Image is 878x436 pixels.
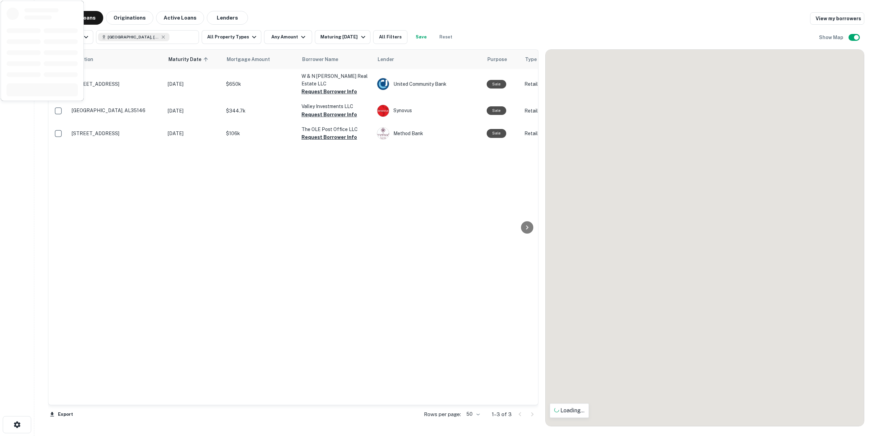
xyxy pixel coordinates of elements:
div: Synovus [377,105,480,117]
button: Originations [106,11,153,25]
th: Maturity Date [164,50,223,69]
th: Purpose [483,50,521,69]
div: Sale [487,106,506,115]
button: Lenders [207,11,248,25]
p: The OLE Post Office LLC [301,126,370,133]
a: View my borrowers [810,12,864,25]
p: Rows per page: [424,410,461,419]
div: United Community Bank [377,78,480,90]
button: All Filters [373,30,407,44]
button: Reset [435,30,457,44]
button: All Property Types [202,30,261,44]
h6: Show Map [819,34,844,41]
p: $106k [226,130,295,137]
div: 50 [464,409,481,419]
img: picture [377,78,389,90]
p: W & N [PERSON_NAME] Real Estate LLC [301,72,370,87]
p: [GEOGRAPHIC_DATA], AL35146 [72,107,161,114]
span: Borrower Name [302,55,338,63]
img: picture [377,128,389,139]
p: [STREET_ADDRESS] [72,81,161,87]
p: [DATE] [168,80,219,88]
th: Lender [373,50,483,69]
iframe: Chat Widget [844,381,878,414]
img: picture [377,105,389,117]
th: Location [68,50,164,69]
span: [GEOGRAPHIC_DATA], [GEOGRAPHIC_DATA], [GEOGRAPHIC_DATA] [108,34,159,40]
div: 0 0 [546,50,864,426]
p: [DATE] [168,130,219,137]
span: Purpose [487,55,507,63]
p: Valley Investments LLC [301,103,370,110]
div: Sale [487,80,506,89]
div: Maturing [DATE] [320,33,367,41]
p: [STREET_ADDRESS] [72,130,161,137]
span: Mortgage Amount [227,55,279,63]
button: Active Loans [156,11,204,25]
p: [DATE] [168,107,219,115]
span: Lender [378,55,394,63]
p: $344.7k [226,107,295,115]
button: Request Borrower Info [301,133,357,141]
button: Request Borrower Info [301,87,357,96]
p: $650k [226,80,295,88]
button: Maturing [DATE] [315,30,370,44]
button: Export [48,409,75,420]
span: Maturity Date [168,55,210,63]
button: Request Borrower Info [301,110,357,119]
button: Save your search to get updates of matches that match your search criteria. [410,30,432,44]
div: Sale [487,129,506,138]
p: Loading... [554,406,584,415]
th: Mortgage Amount [223,50,298,69]
th: Borrower Name [298,50,373,69]
div: Method Bank [377,127,480,140]
p: 1–3 of 3 [492,410,512,419]
button: Any Amount [264,30,312,44]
